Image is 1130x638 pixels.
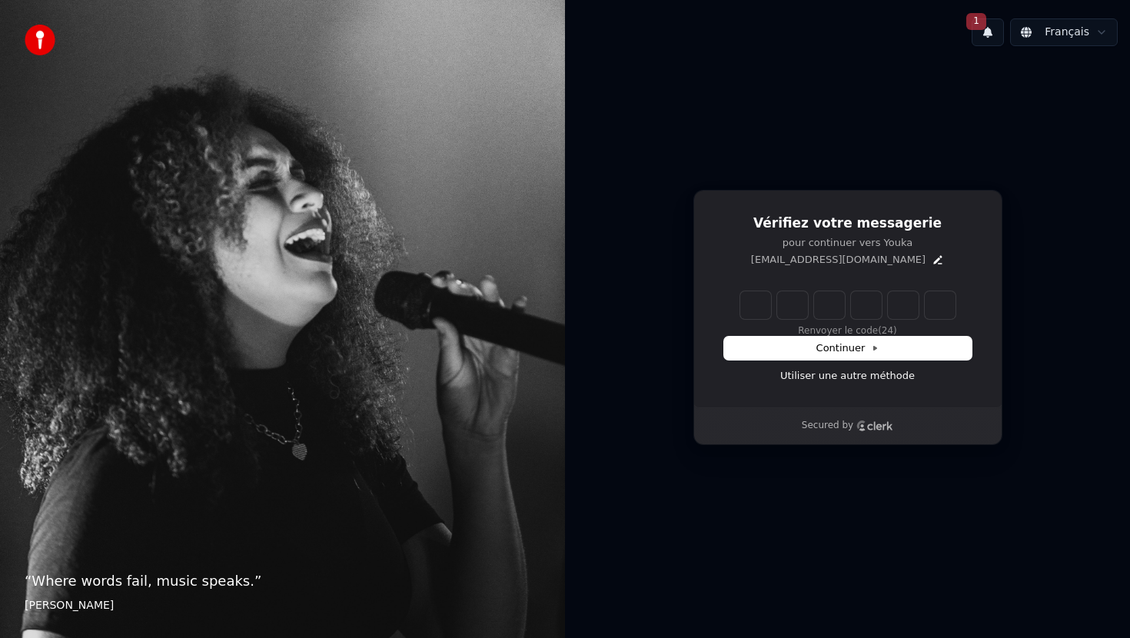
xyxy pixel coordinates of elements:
[724,337,972,360] button: Continuer
[856,420,893,431] a: Clerk logo
[25,570,540,592] p: “ Where words fail, music speaks. ”
[966,13,986,30] span: 1
[724,214,972,233] h1: Vérifiez votre messagerie
[751,253,926,267] p: [EMAIL_ADDRESS][DOMAIN_NAME]
[802,420,853,432] p: Secured by
[25,25,55,55] img: youka
[25,598,540,613] footer: [PERSON_NAME]
[816,341,879,355] span: Continuer
[780,369,915,383] a: Utiliser une autre méthode
[972,18,1004,46] button: 1
[740,291,956,319] input: Enter verification code
[932,254,944,266] button: Edit
[724,236,972,250] p: pour continuer vers Youka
